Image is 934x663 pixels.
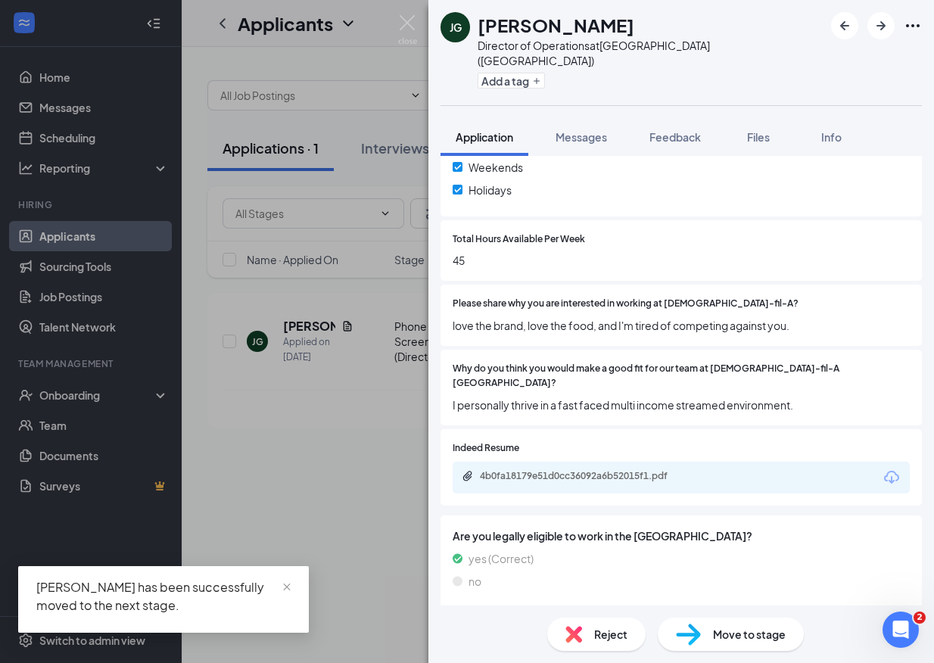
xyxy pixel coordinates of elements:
[867,12,895,39] button: ArrowRight
[747,130,770,144] span: Files
[480,470,692,482] div: 4b0fa18179e51d0cc36092a6b52015f1.pdf
[914,612,926,624] span: 2
[453,232,585,247] span: Total Hours Available Per Week
[556,130,607,144] span: Messages
[469,159,523,176] span: Weekends
[594,626,627,643] span: Reject
[282,582,292,593] span: close
[883,468,901,487] svg: Download
[883,612,919,648] iframe: Intercom live chat
[453,297,799,311] span: Please share why you are interested in working at [DEMOGRAPHIC_DATA]-fil-A?
[872,17,890,35] svg: ArrowRight
[36,578,291,615] div: [PERSON_NAME] has been successfully moved to the next stage.
[450,20,462,35] div: JG
[821,130,842,144] span: Info
[453,441,519,456] span: Indeed Resume
[836,17,854,35] svg: ArrowLeftNew
[831,12,858,39] button: ArrowLeftNew
[478,12,634,38] h1: [PERSON_NAME]
[649,130,701,144] span: Feedback
[469,182,512,198] span: Holidays
[462,470,474,482] svg: Paperclip
[469,550,534,567] span: yes (Correct)
[456,130,513,144] span: Application
[453,397,910,413] span: I personally thrive in a fast faced multi income streamed environment.
[462,470,707,484] a: Paperclip4b0fa18179e51d0cc36092a6b52015f1.pdf
[453,252,910,269] span: 45
[478,38,823,68] div: Director of Operations at [GEOGRAPHIC_DATA] ([GEOGRAPHIC_DATA])
[478,73,545,89] button: PlusAdd a tag
[904,17,922,35] svg: Ellipses
[453,362,910,391] span: Why do you think you would make a good fit for our team at [DEMOGRAPHIC_DATA]-fil-A [GEOGRAPHIC_D...
[453,317,910,334] span: love the brand, love the food, and I'm tired of competing against you.
[453,528,910,544] span: Are you legally eligible to work in the [GEOGRAPHIC_DATA]?
[713,626,786,643] span: Move to stage
[532,76,541,86] svg: Plus
[469,573,481,590] span: no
